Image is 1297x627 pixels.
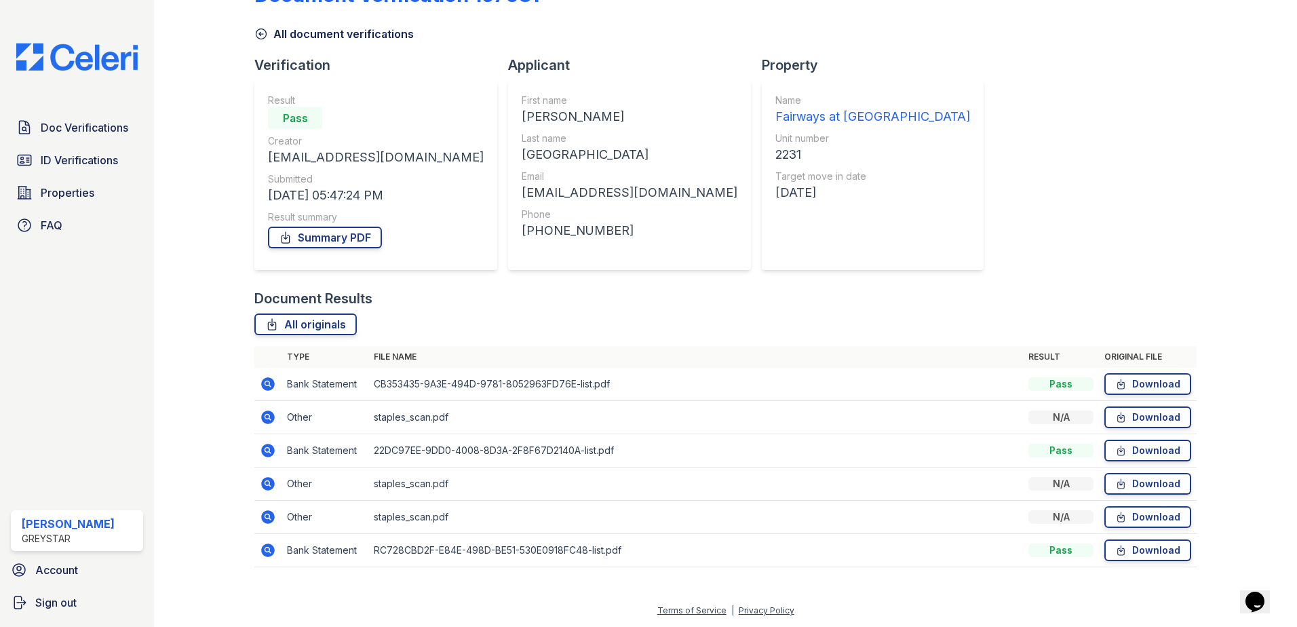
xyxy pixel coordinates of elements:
div: Name [775,94,970,107]
div: 2231 [775,145,970,164]
div: Phone [522,208,737,221]
div: First name [522,94,737,107]
div: Email [522,170,737,183]
span: Properties [41,185,94,201]
div: [GEOGRAPHIC_DATA] [522,145,737,164]
a: Account [5,556,149,584]
div: N/A [1028,510,1093,524]
a: Download [1104,506,1191,528]
span: Doc Verifications [41,119,128,136]
a: Sign out [5,589,149,616]
td: staples_scan.pdf [368,501,1023,534]
a: Name Fairways at [GEOGRAPHIC_DATA] [775,94,970,126]
div: Fairways at [GEOGRAPHIC_DATA] [775,107,970,126]
td: Bank Statement [282,534,368,567]
div: Creator [268,134,484,148]
div: Pass [1028,544,1093,557]
div: Last name [522,132,737,145]
div: Result summary [268,210,484,224]
div: Greystar [22,532,115,546]
div: | [731,605,734,615]
td: staples_scan.pdf [368,468,1023,501]
div: Unit number [775,132,970,145]
td: CB353435-9A3E-494D-9781-8052963FD76E-list.pdf [368,368,1023,401]
a: All originals [254,313,357,335]
a: All document verifications [254,26,414,42]
th: Type [282,346,368,368]
td: staples_scan.pdf [368,401,1023,434]
div: [DATE] [775,183,970,202]
div: Pass [1028,377,1093,391]
div: [PERSON_NAME] [22,516,115,532]
td: Bank Statement [282,434,368,468]
div: N/A [1028,411,1093,424]
div: Pass [268,107,322,129]
div: Applicant [508,56,762,75]
div: Pass [1028,444,1093,457]
a: Summary PDF [268,227,382,248]
span: ID Verifications [41,152,118,168]
span: Account [35,562,78,578]
div: [DATE] 05:47:24 PM [268,186,484,205]
td: 22DC97EE-9DD0-4008-8D3A-2F8F67D2140A-list.pdf [368,434,1023,468]
div: Document Results [254,289,372,308]
a: FAQ [11,212,143,239]
td: Other [282,501,368,534]
span: Sign out [35,594,77,611]
a: Download [1104,473,1191,495]
a: Privacy Policy [739,605,794,615]
div: [PERSON_NAME] [522,107,737,126]
div: Property [762,56,994,75]
div: Submitted [268,172,484,186]
iframe: chat widget [1240,573,1283,613]
div: [EMAIL_ADDRESS][DOMAIN_NAME] [522,183,737,202]
th: Result [1023,346,1099,368]
div: Verification [254,56,508,75]
a: Download [1104,539,1191,561]
div: [PHONE_NUMBER] [522,221,737,240]
span: FAQ [41,217,62,233]
img: CE_Logo_Blue-a8612792a0a2168367f1c8372b55b34899dd931a85d93a1a3d3e32e68fde9ad4.png [5,43,149,71]
th: File name [368,346,1023,368]
td: Bank Statement [282,368,368,401]
td: Other [282,401,368,434]
a: Download [1104,440,1191,461]
th: Original file [1099,346,1197,368]
a: Terms of Service [657,605,727,615]
a: Download [1104,373,1191,395]
td: RC728CBD2F-E84E-498D-BE51-530E0918FC48-list.pdf [368,534,1023,567]
a: Download [1104,406,1191,428]
div: Target move in date [775,170,970,183]
a: Properties [11,179,143,206]
div: Result [268,94,484,107]
div: N/A [1028,477,1093,491]
a: ID Verifications [11,147,143,174]
a: Doc Verifications [11,114,143,141]
div: [EMAIL_ADDRESS][DOMAIN_NAME] [268,148,484,167]
td: Other [282,468,368,501]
